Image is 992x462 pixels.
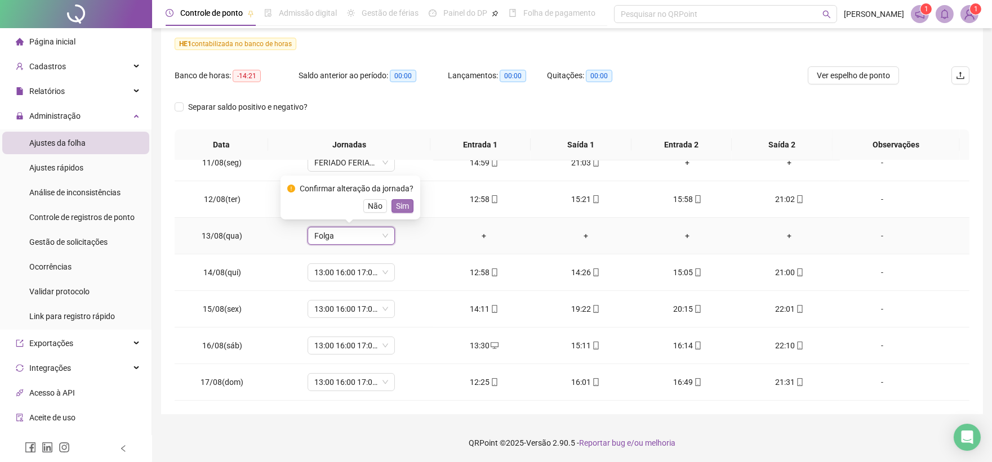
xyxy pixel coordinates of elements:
[849,156,915,169] div: -
[748,193,831,205] div: 21:02
[526,438,551,447] span: Versão
[392,199,413,213] button: Sim
[29,364,71,373] span: Integrações
[795,268,804,276] span: mobile
[430,129,531,160] th: Entrada 1
[940,9,950,19] span: bell
[544,193,628,205] div: 15:21
[29,138,86,147] span: Ajustes da folha
[748,339,831,352] div: 22:10
[748,230,831,242] div: +
[300,182,413,195] div: Confirmar alteração da jornada?
[586,70,612,82] span: 00:00
[16,414,24,421] span: audit
[795,342,804,349] span: mobile
[732,129,832,160] th: Saída 2
[442,266,526,279] div: 12:58
[523,8,595,17] span: Folha de pagamento
[547,69,646,82] div: Quitações:
[16,339,24,347] span: export
[849,266,915,279] div: -
[646,156,729,169] div: +
[920,3,932,15] sup: 1
[203,268,241,277] span: 14/08(qui)
[201,378,243,387] span: 17/08(dom)
[29,413,75,422] span: Aceite de uso
[268,129,430,160] th: Jornadas
[202,158,242,167] span: 11/08(seg)
[184,101,312,113] span: Separar saldo positivo e negativo?
[544,230,628,242] div: +
[314,264,388,281] span: 13:00 16:00 17:00 21:33
[795,195,804,203] span: mobile
[748,266,831,279] div: 21:00
[29,188,121,197] span: Análise de inconsistências
[795,378,804,386] span: mobile
[347,9,355,17] span: sun
[591,268,600,276] span: mobile
[29,62,66,71] span: Cadastros
[279,8,337,17] span: Admissão digital
[490,305,499,313] span: mobile
[832,129,960,160] th: Observações
[490,342,499,349] span: desktop
[442,303,526,315] div: 14:11
[822,10,831,19] span: search
[808,66,899,84] button: Ver espelho de ponto
[490,378,499,386] span: mobile
[29,388,75,397] span: Acesso à API
[693,268,702,276] span: mobile
[25,442,36,453] span: facebook
[448,69,547,82] div: Lançamentos:
[203,304,242,313] span: 15/08(sex)
[954,424,981,451] div: Open Intercom Messenger
[442,193,526,205] div: 12:58
[849,193,915,205] div: -
[16,62,24,70] span: user-add
[175,69,299,82] div: Banco de horas:
[646,339,729,352] div: 16:14
[544,303,628,315] div: 19:22
[500,70,526,82] span: 00:00
[29,287,90,296] span: Validar protocolo
[29,37,75,46] span: Página inicial
[817,69,890,82] span: Ver espelho de ponto
[16,38,24,46] span: home
[646,266,729,279] div: 15:05
[390,70,416,82] span: 00:00
[579,438,675,447] span: Reportar bug e/ou melhoria
[29,312,115,321] span: Link para registro rápido
[844,8,904,20] span: [PERSON_NAME]
[314,337,388,354] span: 13:00 16:00 17:00 21:33
[442,376,526,388] div: 12:25
[442,339,526,352] div: 13:30
[442,230,526,242] div: +
[849,376,915,388] div: -
[490,195,499,203] span: mobile
[175,129,268,160] th: Data
[544,156,628,169] div: 21:03
[591,342,600,349] span: mobile
[492,10,499,17] span: pushpin
[59,442,70,453] span: instagram
[915,9,925,19] span: notification
[175,38,296,50] span: contabilizada no banco de horas
[16,389,24,397] span: api
[429,9,437,17] span: dashboard
[368,200,382,212] span: Não
[961,6,978,23] img: 65304
[119,445,127,452] span: left
[42,442,53,453] span: linkedin
[544,376,628,388] div: 16:01
[29,262,72,271] span: Ocorrências
[849,303,915,315] div: -
[646,230,729,242] div: +
[693,378,702,386] span: mobile
[693,342,702,349] span: mobile
[795,305,804,313] span: mobile
[29,163,83,172] span: Ajustes rápidos
[204,195,241,204] span: 12/08(ter)
[299,69,448,82] div: Saldo anterior ao período:
[314,374,388,391] span: 13:00 16:00 17:00 21:33
[29,237,108,246] span: Gestão de solicitações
